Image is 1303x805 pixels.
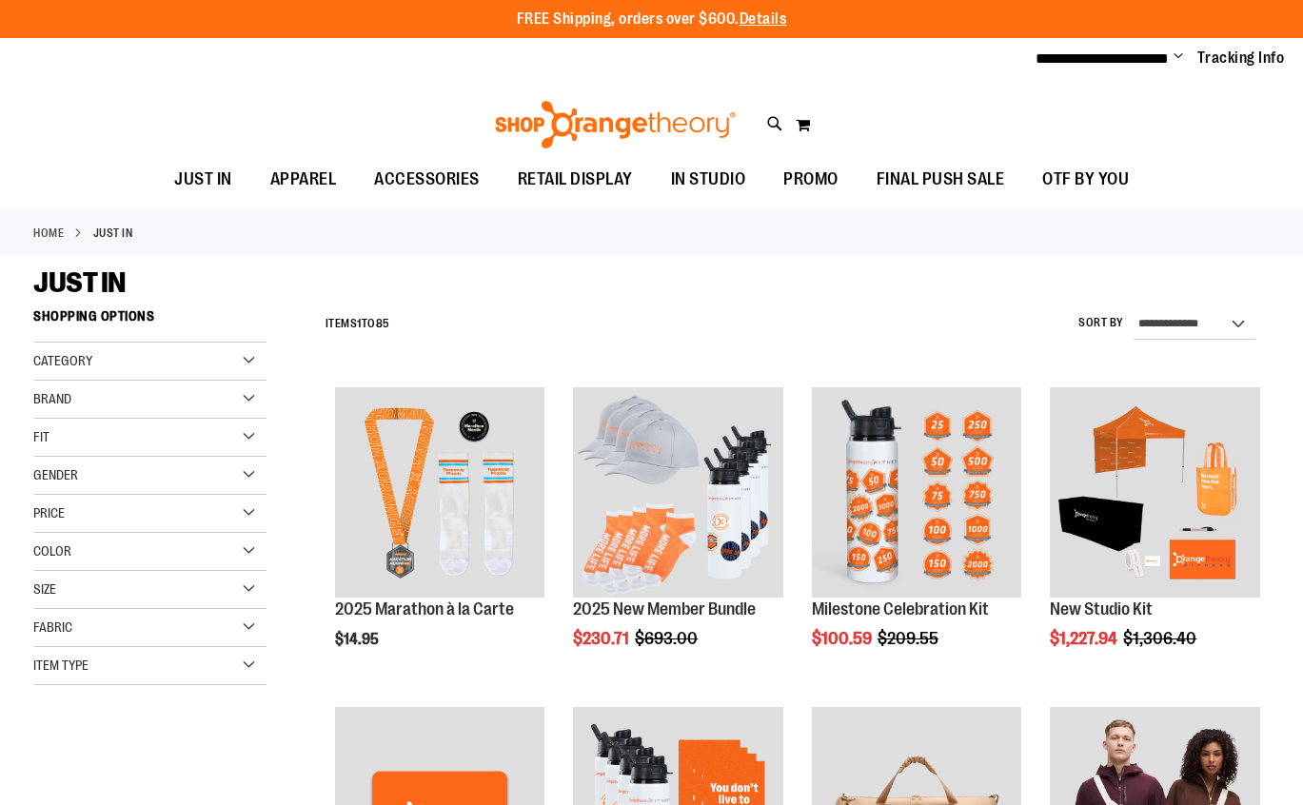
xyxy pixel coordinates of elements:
span: APPAREL [270,158,337,201]
img: Shop Orangetheory [492,101,739,148]
a: OTF BY YOU [1023,158,1148,202]
h2: Items to [326,309,390,339]
img: New Studio Kit [1050,387,1260,598]
a: 2025 New Member Bundle [573,599,756,618]
span: $230.71 [573,629,632,648]
strong: Shopping Options [33,300,267,343]
a: New Studio Kit [1050,387,1260,600]
span: $693.00 [635,629,701,648]
div: product [326,378,555,696]
span: Fit [33,429,49,444]
span: $1,306.40 [1123,629,1199,648]
span: RETAIL DISPLAY [518,158,633,201]
img: Milestone Celebration Kit [812,387,1022,598]
a: 2025 Marathon à la Carte [335,599,514,618]
span: IN STUDIO [671,158,746,201]
a: 2025 New Member Bundle [573,387,783,600]
span: Fabric [33,619,72,635]
span: PROMO [783,158,839,201]
span: $209.55 [878,629,941,648]
span: Category [33,353,92,368]
span: $1,227.94 [1050,629,1120,648]
span: JUST IN [174,158,232,201]
span: $14.95 [335,631,382,648]
span: Gender [33,467,78,482]
span: ACCESSORIES [374,158,480,201]
a: Tracking Info [1197,48,1285,69]
a: FINAL PUSH SALE [858,158,1024,202]
span: OTF BY YOU [1042,158,1129,201]
span: 85 [376,317,390,330]
strong: JUST IN [93,225,133,242]
div: product [563,378,793,696]
a: RETAIL DISPLAY [499,158,652,202]
span: Brand [33,391,71,406]
a: New Studio Kit [1050,599,1153,618]
div: product [1040,378,1270,696]
span: 1 [357,317,362,330]
label: Sort By [1078,315,1124,331]
a: Milestone Celebration Kit [812,599,989,618]
div: product [802,378,1032,696]
span: Color [33,543,71,559]
a: IN STUDIO [652,158,765,202]
span: JUST IN [33,266,126,299]
span: Price [33,505,65,520]
img: 2025 Marathon à la Carte [335,387,545,598]
a: APPAREL [251,158,356,202]
span: Size [33,581,56,597]
a: ACCESSORIES [355,158,499,202]
button: Account menu [1174,49,1183,68]
a: PROMO [764,158,858,202]
a: 2025 Marathon à la Carte [335,387,545,600]
p: FREE Shipping, orders over $600. [517,9,787,30]
a: Details [740,10,787,28]
img: 2025 New Member Bundle [573,387,783,598]
span: $100.59 [812,629,875,648]
a: Milestone Celebration Kit [812,387,1022,600]
a: JUST IN [155,158,251,201]
a: Home [33,225,64,242]
span: FINAL PUSH SALE [877,158,1005,201]
span: Item Type [33,658,89,673]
